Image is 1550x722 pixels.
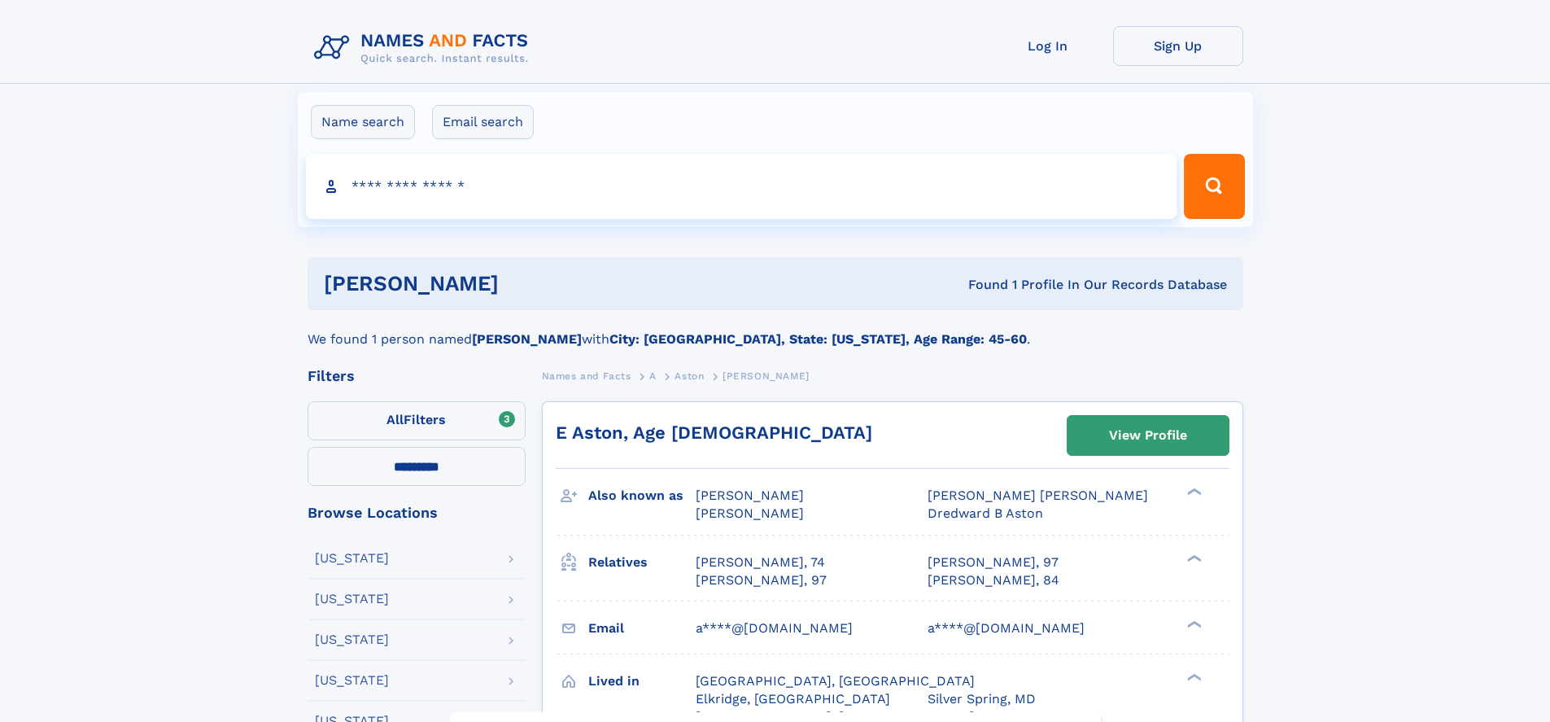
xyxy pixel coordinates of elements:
span: Elkridge, [GEOGRAPHIC_DATA] [696,691,890,707]
h3: Lived in [588,667,696,695]
div: Found 1 Profile In Our Records Database [733,276,1227,294]
label: Name search [311,105,415,139]
span: [GEOGRAPHIC_DATA], [GEOGRAPHIC_DATA] [696,673,975,689]
a: E Aston, Age [DEMOGRAPHIC_DATA] [556,422,872,443]
h3: Relatives [588,549,696,576]
span: [PERSON_NAME] [696,488,804,503]
span: Aston [675,370,704,382]
div: Browse Locations [308,505,526,520]
div: [US_STATE] [315,633,389,646]
span: A [649,370,657,382]
b: [PERSON_NAME] [472,331,582,347]
div: [US_STATE] [315,674,389,687]
img: Logo Names and Facts [308,26,542,70]
a: [PERSON_NAME], 84 [928,571,1059,589]
div: [US_STATE] [315,593,389,606]
span: [PERSON_NAME] [696,505,804,521]
a: [PERSON_NAME], 97 [928,554,1059,571]
div: ❯ [1183,672,1203,682]
h3: Email [588,615,696,642]
div: ❯ [1183,553,1203,563]
a: [PERSON_NAME], 97 [696,571,827,589]
a: Sign Up [1113,26,1243,66]
input: search input [306,154,1177,219]
a: [PERSON_NAME], 74 [696,554,825,571]
div: ❯ [1183,487,1203,497]
span: All [386,412,404,427]
span: Dredward B Aston [928,505,1043,521]
div: Filters [308,369,526,383]
span: [PERSON_NAME] [723,370,810,382]
div: We found 1 person named with . [308,310,1243,349]
span: [PERSON_NAME] [PERSON_NAME] [928,488,1148,503]
b: City: [GEOGRAPHIC_DATA], State: [US_STATE], Age Range: 45-60 [609,331,1027,347]
label: Email search [432,105,534,139]
h1: [PERSON_NAME] [324,273,734,294]
a: Names and Facts [542,365,631,386]
a: View Profile [1068,416,1229,455]
div: [US_STATE] [315,552,389,565]
button: Search Button [1184,154,1244,219]
span: Silver Spring, MD [928,691,1036,707]
div: ❯ [1183,619,1203,629]
a: Aston [675,365,704,386]
label: Filters [308,401,526,440]
h3: Also known as [588,482,696,510]
a: Log In [983,26,1113,66]
div: View Profile [1109,417,1187,454]
a: A [649,365,657,386]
